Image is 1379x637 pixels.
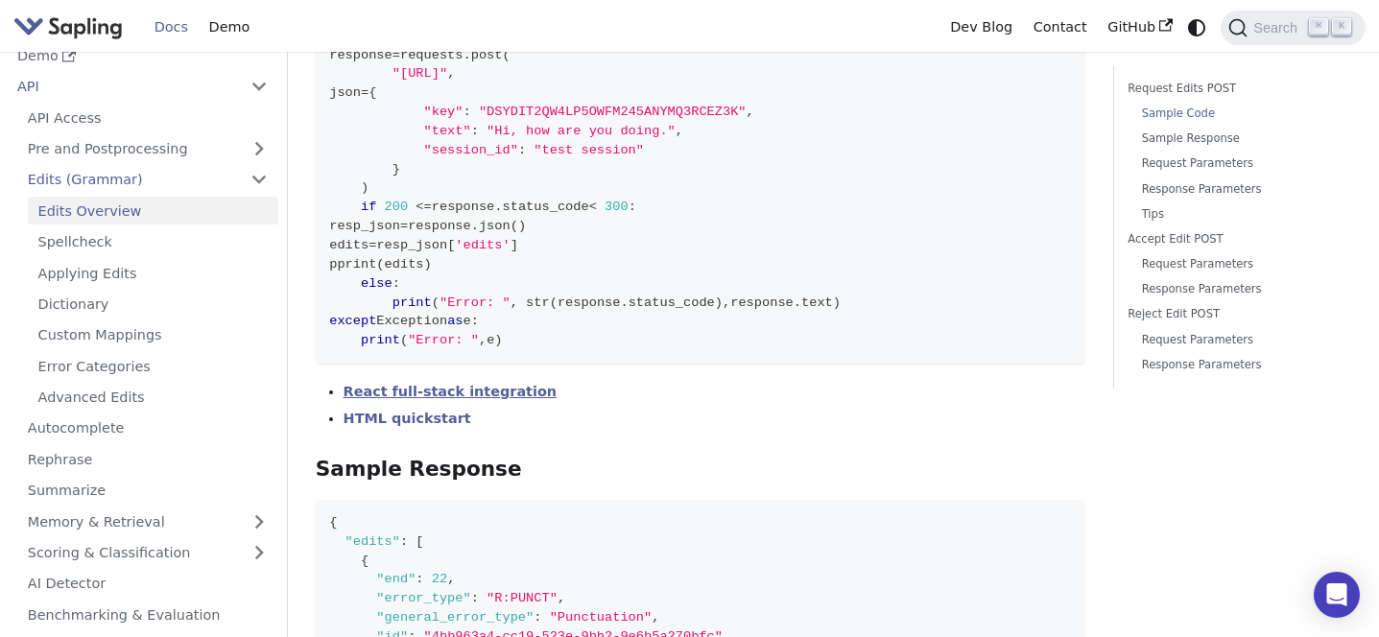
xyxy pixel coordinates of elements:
[511,219,518,233] span: (
[17,477,278,505] a: Summarize
[17,414,278,442] a: Autocomplete
[939,12,1022,42] a: Dev Blog
[1128,305,1344,323] a: Reject Edit POST
[369,85,376,100] span: {
[344,384,557,399] a: React full-stack integration
[329,48,392,62] span: response
[424,257,432,271] span: )
[534,610,541,625] span: :
[479,105,747,119] span: "DSYDIT2QW4LP5OWFM245ANYMQ3RCEZ3K"
[518,143,526,157] span: :
[424,124,471,138] span: "text"
[1128,80,1344,98] a: Request Edits POST
[487,333,494,347] span: e
[503,200,589,214] span: status_code
[361,276,392,291] span: else
[471,219,479,233] span: .
[1023,12,1098,42] a: Contact
[1142,280,1338,298] a: Response Parameters
[376,314,447,328] span: Exception
[17,570,278,598] a: AI Detector
[550,610,653,625] span: "Punctuation"
[17,135,278,163] a: Pre and Postprocessing
[376,257,384,271] span: (
[28,197,278,224] a: Edits Overview
[1142,331,1338,349] a: Request Parameters
[400,534,408,549] span: :
[28,321,278,349] a: Custom Mappings
[361,180,369,195] span: )
[361,333,400,347] span: print
[526,295,550,310] span: str
[518,219,526,233] span: )
[329,515,337,530] span: {
[1183,13,1211,41] button: Switch between dark and light mode (currently system mode)
[416,200,431,214] span: <=
[1248,20,1309,35] span: Search
[424,143,518,157] span: "session_id"
[376,238,447,252] span: resp_json
[1142,356,1338,374] a: Response Parameters
[316,457,1085,483] h3: Sample Response
[329,219,400,233] span: resp_json
[144,12,199,42] a: Docs
[329,85,361,100] span: json
[464,48,471,62] span: .
[392,48,400,62] span: =
[447,238,455,252] span: [
[17,601,278,628] a: Benchmarking & Evaluation
[629,200,636,214] span: :
[494,200,502,214] span: .
[1097,12,1182,42] a: GitHub
[801,295,833,310] span: text
[17,104,278,131] a: API Access
[440,295,511,310] span: "Error: "
[1142,180,1338,199] a: Response Parameters
[471,124,479,138] span: :
[432,572,447,586] span: 22
[447,314,463,328] span: as
[833,295,841,310] span: )
[1332,18,1351,35] kbd: K
[471,314,479,328] span: :
[652,610,659,625] span: ,
[240,73,278,101] button: Collapse sidebar category 'API'
[447,572,455,586] span: ,
[17,445,278,473] a: Rephrase
[605,200,629,214] span: 300
[361,85,369,100] span: =
[747,105,754,119] span: ,
[589,200,597,214] span: <
[392,66,447,81] span: "[URL]"
[1142,130,1338,148] a: Sample Response
[511,238,518,252] span: ]
[392,276,400,291] span: :
[376,591,470,605] span: "error_type"
[730,295,794,310] span: response
[447,66,455,81] span: ,
[1309,18,1328,35] kbd: ⌘
[550,295,558,310] span: (
[479,333,487,347] span: ,
[676,124,683,138] span: ,
[715,295,723,310] span: )
[1142,255,1338,273] a: Request Parameters
[1142,205,1338,224] a: Tips
[620,295,628,310] span: .
[464,105,471,119] span: :
[329,257,376,271] span: pprint
[392,295,432,310] span: print
[1128,230,1344,248] a: Accept Edit POST
[13,13,130,41] a: Sapling.ai
[344,411,471,426] a: HTML quickstart
[487,124,676,138] span: "Hi, how are you doing."
[511,295,518,310] span: ,
[464,314,471,328] span: e
[558,591,565,605] span: ,
[471,591,479,605] span: :
[1221,11,1365,45] button: Search (Command+K)
[558,295,621,310] span: response
[629,295,715,310] span: status_code
[494,333,502,347] span: )
[329,238,369,252] span: edits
